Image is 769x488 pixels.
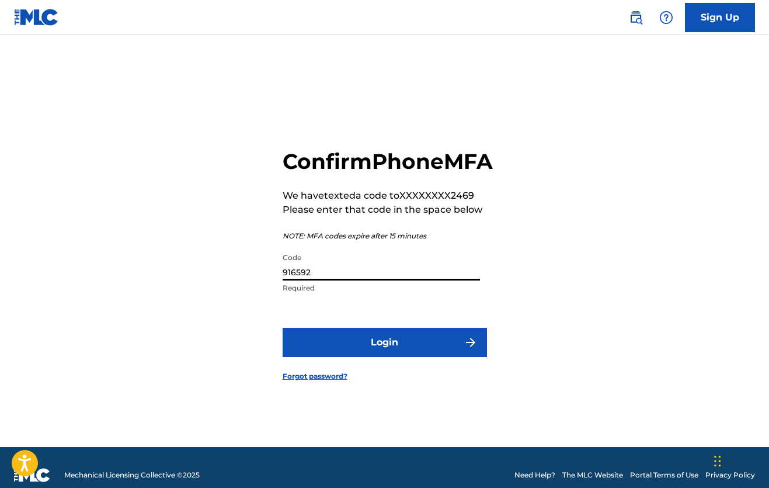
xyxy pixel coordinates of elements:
a: The MLC Website [562,470,623,480]
p: Required [283,283,480,293]
a: Public Search [624,6,648,29]
h2: Confirm Phone MFA [283,148,493,175]
button: Login [283,328,487,357]
img: MLC Logo [14,9,59,26]
a: Need Help? [514,470,555,480]
p: NOTE: MFA codes expire after 15 minutes [283,231,493,241]
img: help [659,11,673,25]
a: Privacy Policy [705,470,755,480]
div: Help [655,6,678,29]
img: logo [14,468,50,482]
p: We have texted a code to XXXXXXXX2469 [283,189,493,203]
img: search [629,11,643,25]
p: Please enter that code in the space below [283,203,493,217]
a: Forgot password? [283,371,347,382]
a: Sign Up [685,3,755,32]
iframe: Chat Widget [711,432,769,488]
div: Drag [714,444,721,479]
img: f7272a7cc735f4ea7f67.svg [464,335,478,349]
a: Portal Terms of Use [630,470,698,480]
span: Mechanical Licensing Collective © 2025 [64,470,200,480]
